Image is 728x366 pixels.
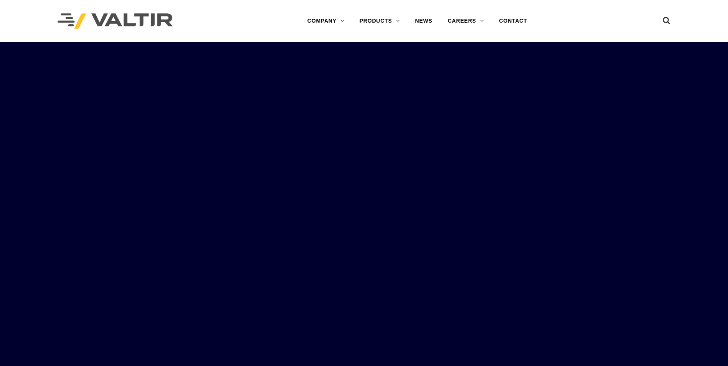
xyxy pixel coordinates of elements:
[408,13,440,29] a: NEWS
[300,13,352,29] a: COMPANY
[352,13,408,29] a: PRODUCTS
[492,13,535,29] a: CONTACT
[58,13,173,29] img: Valtir
[440,13,492,29] a: CAREERS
